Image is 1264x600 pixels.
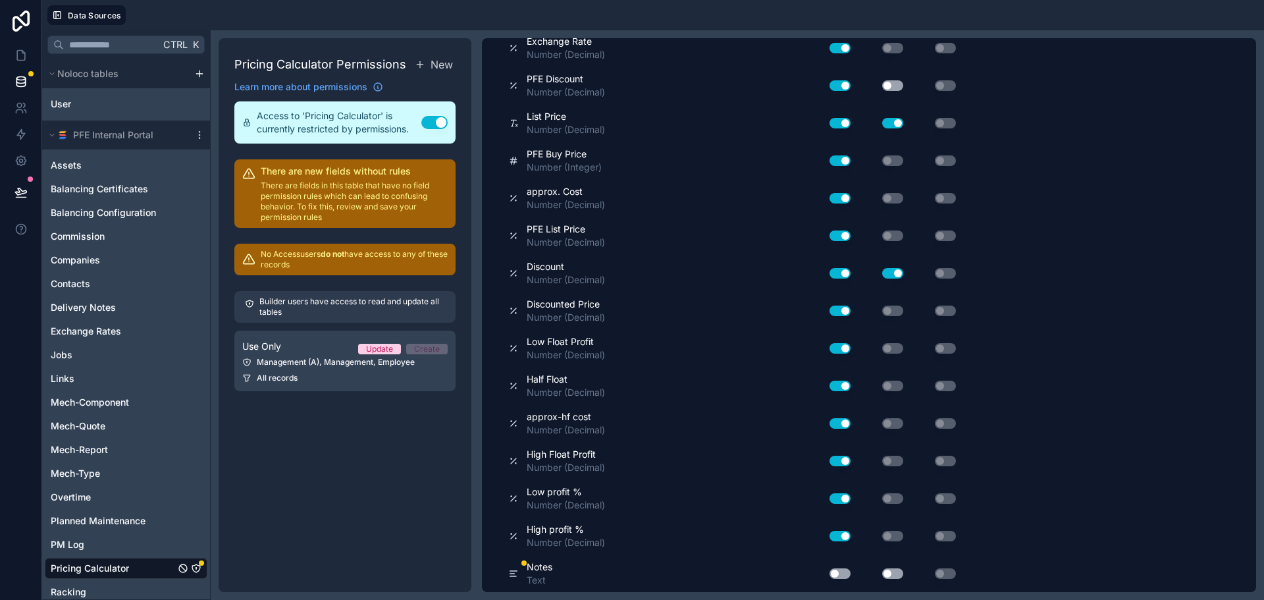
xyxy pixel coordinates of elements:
[527,410,605,423] span: approx-hf cost
[68,11,121,20] span: Data Sources
[234,331,456,391] a: Use OnlyUpdateCreateManagement (A), Management, EmployeeAll records
[321,249,344,259] strong: do not
[162,36,189,53] span: Ctrl
[527,161,602,174] span: Number (Integer)
[527,536,605,549] span: Number (Decimal)
[257,373,298,383] span: All records
[527,123,605,136] span: Number (Decimal)
[527,373,605,386] span: Half Float
[527,48,605,61] span: Number (Decimal)
[191,40,200,49] span: K
[527,423,605,437] span: Number (Decimal)
[261,180,448,223] p: There are fields in this table that have no field permission rules which can lead to confusing be...
[527,448,605,461] span: High Float Profit
[259,296,445,317] p: Builder users have access to read and update all tables
[527,86,605,99] span: Number (Decimal)
[527,523,605,536] span: High profit %
[527,110,605,123] span: List Price
[527,485,605,499] span: Low profit %
[527,236,605,249] span: Number (Decimal)
[527,348,605,362] span: Number (Decimal)
[527,72,605,86] span: PFE Discount
[527,223,605,236] span: PFE List Price
[527,499,605,512] span: Number (Decimal)
[257,109,421,136] span: Access to 'Pricing Calculator' is currently restricted by permissions.
[527,574,552,587] span: Text
[234,80,383,94] a: Learn more about permissions
[242,357,448,368] div: Management (A), Management, Employee
[242,340,281,353] span: Use Only
[527,260,605,273] span: Discount
[527,298,605,311] span: Discounted Price
[47,5,126,25] button: Data Sources
[527,311,605,324] span: Number (Decimal)
[414,344,440,354] div: Create
[527,386,605,399] span: Number (Decimal)
[412,54,456,75] button: New
[234,55,406,74] h1: Pricing Calculator Permissions
[366,344,393,354] div: Update
[261,165,448,178] h2: There are new fields without rules
[527,461,605,474] span: Number (Decimal)
[527,335,605,348] span: Low Float Profit
[234,80,367,94] span: Learn more about permissions
[527,35,605,48] span: Exchange Rate
[527,185,605,198] span: approx. Cost
[261,249,448,270] p: No Access users have access to any of these records
[527,198,605,211] span: Number (Decimal)
[527,560,552,574] span: Notes
[527,148,602,161] span: PFE Buy Price
[431,57,453,72] span: New
[527,273,605,286] span: Number (Decimal)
